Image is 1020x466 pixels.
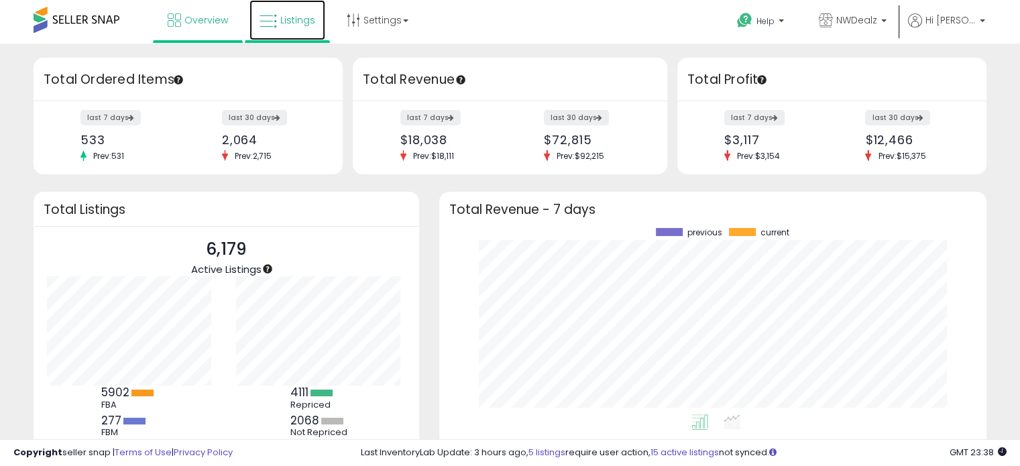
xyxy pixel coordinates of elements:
label: last 30 days [544,110,609,125]
strong: Copyright [13,446,62,459]
div: $18,038 [400,133,500,147]
a: 5 listings [528,446,565,459]
span: 2025-08-14 23:38 GMT [950,446,1007,459]
div: Tooltip anchor [455,74,467,86]
a: Hi [PERSON_NAME] [908,13,985,44]
b: 277 [101,412,121,428]
a: Privacy Policy [174,446,233,459]
span: Hi [PERSON_NAME] [925,13,976,27]
div: Tooltip anchor [756,74,768,86]
label: last 7 days [80,110,141,125]
span: Active Listings [191,262,262,276]
div: seller snap | | [13,447,233,459]
a: Terms of Use [115,446,172,459]
a: 15 active listings [650,446,719,459]
span: Listings [280,13,315,27]
div: Tooltip anchor [262,263,274,275]
div: Repriced [290,400,351,410]
label: last 7 days [724,110,785,125]
b: 4111 [290,384,308,400]
h3: Total Listings [44,205,409,215]
div: $12,466 [865,133,962,147]
div: Not Repriced [290,427,351,438]
span: Help [756,15,775,27]
span: current [760,228,789,237]
h3: Total Revenue - 7 days [449,205,976,215]
span: Prev: $15,375 [871,150,932,162]
div: Last InventoryLab Update: 3 hours ago, require user action, not synced. [361,447,1007,459]
h3: Total Ordered Items [44,70,333,89]
span: Prev: $18,111 [406,150,461,162]
span: Prev: 531 [87,150,131,162]
b: 5902 [101,384,129,400]
div: FBM [101,427,162,438]
div: FBA [101,400,162,410]
i: Click here to read more about un-synced listings. [769,448,777,457]
div: 2,064 [222,133,319,147]
label: last 30 days [865,110,930,125]
h3: Total Revenue [363,70,657,89]
h3: Total Profit [687,70,976,89]
div: $3,117 [724,133,821,147]
span: Overview [184,13,228,27]
span: Prev: $92,215 [550,150,611,162]
p: 6,179 [191,237,262,262]
div: $72,815 [544,133,644,147]
span: previous [687,228,722,237]
label: last 7 days [400,110,461,125]
i: Get Help [736,12,753,29]
a: Help [726,2,797,44]
label: last 30 days [222,110,287,125]
span: Prev: 2,715 [228,150,278,162]
span: NWDealz [836,13,877,27]
span: Prev: $3,154 [730,150,787,162]
div: 533 [80,133,178,147]
b: 2068 [290,412,319,428]
div: Tooltip anchor [172,74,184,86]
